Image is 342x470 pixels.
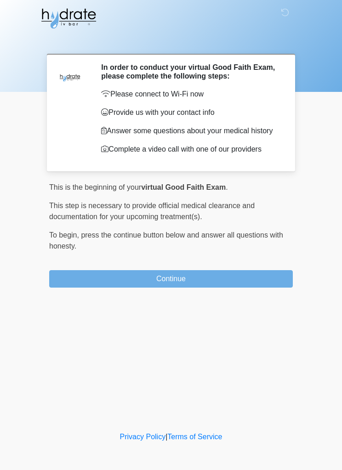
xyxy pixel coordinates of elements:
[167,433,222,441] a: Terms of Service
[101,107,279,118] p: Provide us with your contact info
[165,433,167,441] a: |
[42,33,300,50] h1: ‎ ‎ ‎
[49,231,81,239] span: To begin,
[101,89,279,100] p: Please connect to Wi-Fi now
[101,144,279,155] p: Complete a video call with one of our providers
[101,125,279,136] p: Answer some questions about your medical history
[120,433,166,441] a: Privacy Policy
[101,63,279,80] h2: In order to conduct your virtual Good Faith Exam, please complete the following steps:
[56,63,84,91] img: Agent Avatar
[49,183,141,191] span: This is the beginning of your
[49,270,293,288] button: Continue
[49,202,255,221] span: This step is necessary to provide official medical clearance and documentation for your upcoming ...
[40,7,97,30] img: Hydrate IV Bar - Glendale Logo
[49,231,283,250] span: press the continue button below and answer all questions with honesty.
[226,183,228,191] span: .
[141,183,226,191] strong: virtual Good Faith Exam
